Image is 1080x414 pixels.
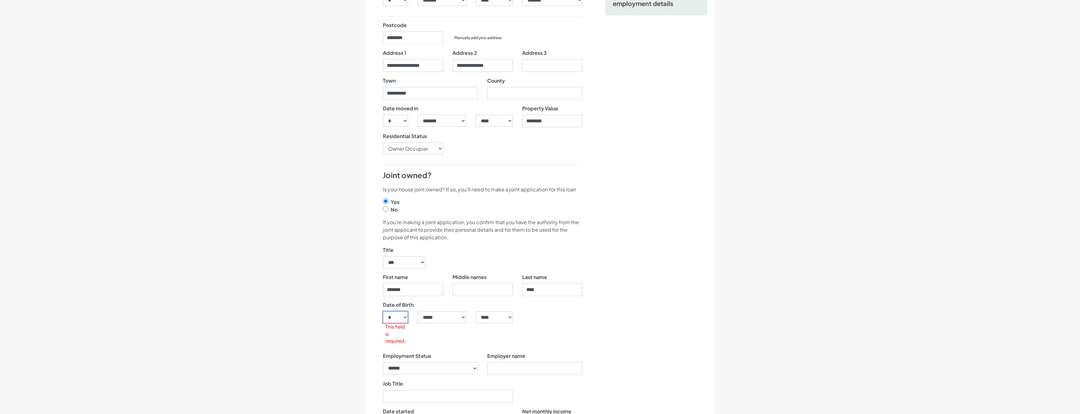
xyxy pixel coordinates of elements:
[383,21,407,29] label: Postcode
[452,49,477,57] label: Address 2
[522,49,547,57] label: Address 3
[391,206,398,213] label: No
[383,246,394,254] label: Title
[383,219,582,241] p: If you're making a joint application, you confirm that you have the authority from the joint appl...
[487,77,505,85] label: County
[383,49,406,57] label: Address 1
[383,301,414,309] label: Date of Birth
[383,105,418,112] label: Date moved in
[522,105,558,112] label: Property Value
[383,352,431,360] label: Employment Status
[383,77,396,85] label: Town
[383,380,403,388] label: Job Title
[487,352,525,360] label: Employer name
[385,323,408,345] label: This field is required.
[452,35,504,41] button: Manually add your address
[383,170,582,181] h4: Joint owned?
[383,186,582,193] p: Is your house joint owned? If so, you'll need to make a joint application for this loan
[391,198,400,206] label: Yes
[452,273,487,281] label: Middle names
[383,132,427,140] label: Residential Status
[383,273,408,281] label: First name
[522,273,547,281] label: Last name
